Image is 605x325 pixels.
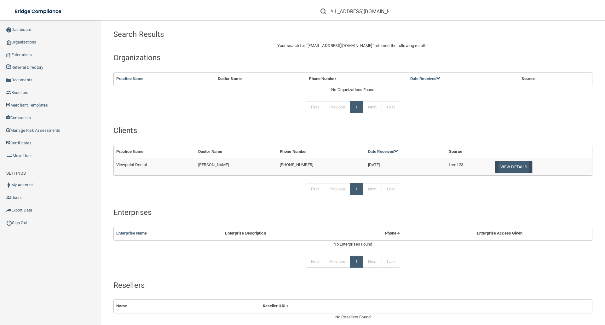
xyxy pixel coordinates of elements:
[113,313,592,321] div: No Resellers Found
[496,280,597,305] iframe: Drift Widget Chat Controller
[114,145,196,158] th: Practice Name
[6,27,11,32] img: ic_dashboard_dark.d01f4a41.png
[363,183,382,195] a: Next
[113,126,592,135] h4: Clients
[116,162,147,167] span: Viewpoint Dental
[519,73,576,85] th: Source
[6,183,11,188] img: ic_user_dark.df1a06c3.png
[6,220,12,226] img: ic_power_dark.7ecde6b1.png
[306,101,325,113] a: First
[116,76,143,81] a: Practice Name
[6,78,11,83] img: icon-documents.8dae5593.png
[308,43,372,48] span: [EMAIL_ADDRESS][DOMAIN_NAME]
[114,300,260,313] th: Name
[324,183,350,195] a: Previous
[113,208,592,217] h4: Enterprises
[222,227,362,240] th: Enterprise Description
[495,161,532,173] button: View Details
[6,90,11,95] img: ic_reseller.de258add.png
[368,149,398,154] a: Date Received
[350,183,363,195] a: 1
[363,101,382,113] a: Next
[260,300,546,313] th: Reseller URLs
[9,5,67,18] img: bridge_compliance_login_screen.278c3ca4.svg
[447,145,490,158] th: Source
[382,101,400,113] a: Last
[113,281,592,289] h4: Resellers
[382,183,400,195] a: Last
[306,256,325,268] a: First
[6,195,11,200] img: icon-users.e205127d.png
[350,101,363,113] a: 1
[382,256,400,268] a: Last
[306,183,325,195] a: First
[324,256,350,268] a: Previous
[215,73,307,85] th: Doctor Name
[363,256,382,268] a: Next
[423,227,577,240] th: Enterprise Access Given
[6,208,11,213] img: icon-export.b9366987.png
[198,162,229,167] span: [PERSON_NAME]
[113,241,592,248] div: No Enterprises Found
[6,153,13,159] img: briefcase.64adab9b.png
[350,256,363,268] a: 1
[320,9,326,14] img: ic-search.3b580494.png
[277,145,366,158] th: Phone Number
[280,162,313,167] span: [PHONE_NUMBER]
[449,162,463,167] span: free123
[113,30,308,38] h4: Search Results
[368,162,380,167] span: [DATE]
[116,231,147,235] a: Enterprise Name
[6,170,26,177] label: SETTINGS
[410,76,441,81] a: Date Received
[6,53,11,57] img: enterprise.0d942306.png
[113,54,592,62] h4: Organizations
[113,86,592,94] div: No Organizations Found
[113,42,592,49] p: Your search for " " returned the following results:
[196,145,277,158] th: Doctor Name
[324,101,350,113] a: Previous
[331,6,389,17] input: Search
[362,227,423,240] th: Phone #
[6,40,11,45] img: organization-icon.f8decf85.png
[306,73,407,85] th: Phone Number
